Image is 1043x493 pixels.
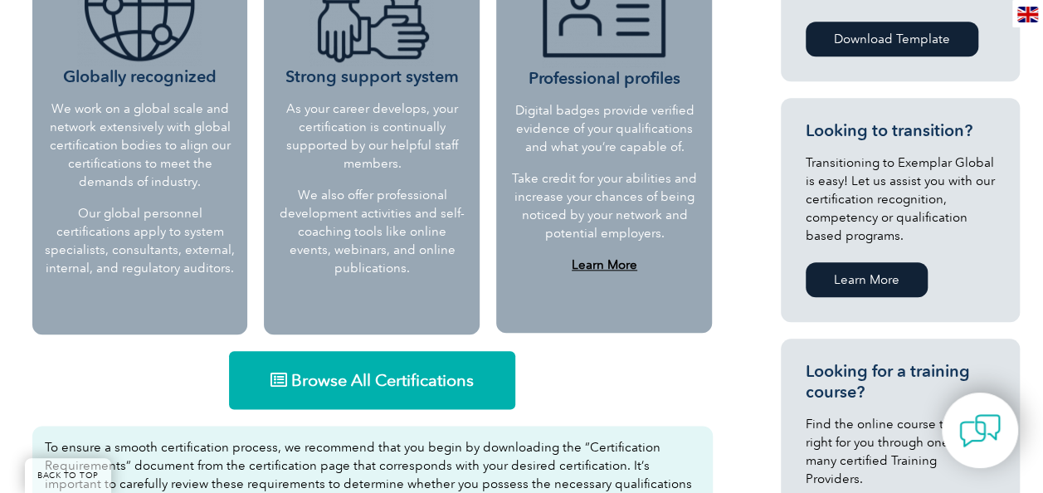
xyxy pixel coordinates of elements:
[806,22,978,56] a: Download Template
[806,154,995,245] p: Transitioning to Exemplar Global is easy! Let us assist you with our certification recognition, c...
[510,169,698,242] p: Take credit for your abilities and increase your chances of being noticed by your network and pot...
[806,262,928,297] a: Learn More
[276,100,467,173] p: As your career develops, your certification is continually supported by our helpful staff members.
[806,415,995,488] p: Find the online course that’s right for you through one of our many certified Training Providers.
[806,120,995,141] h3: Looking to transition?
[510,101,698,156] p: Digital badges provide verified evidence of your qualifications and what you’re capable of.
[45,204,236,277] p: Our global personnel certifications apply to system specialists, consultants, external, internal,...
[572,257,637,272] a: Learn More
[1017,7,1038,22] img: en
[959,410,1001,452] img: contact-chat.png
[229,351,515,409] a: Browse All Certifications
[25,458,111,493] a: BACK TO TOP
[276,186,467,277] p: We also offer professional development activities and self-coaching tools like online events, web...
[291,372,474,388] span: Browse All Certifications
[45,100,236,191] p: We work on a global scale and network extensively with global certification bodies to align our c...
[806,361,995,403] h3: Looking for a training course?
